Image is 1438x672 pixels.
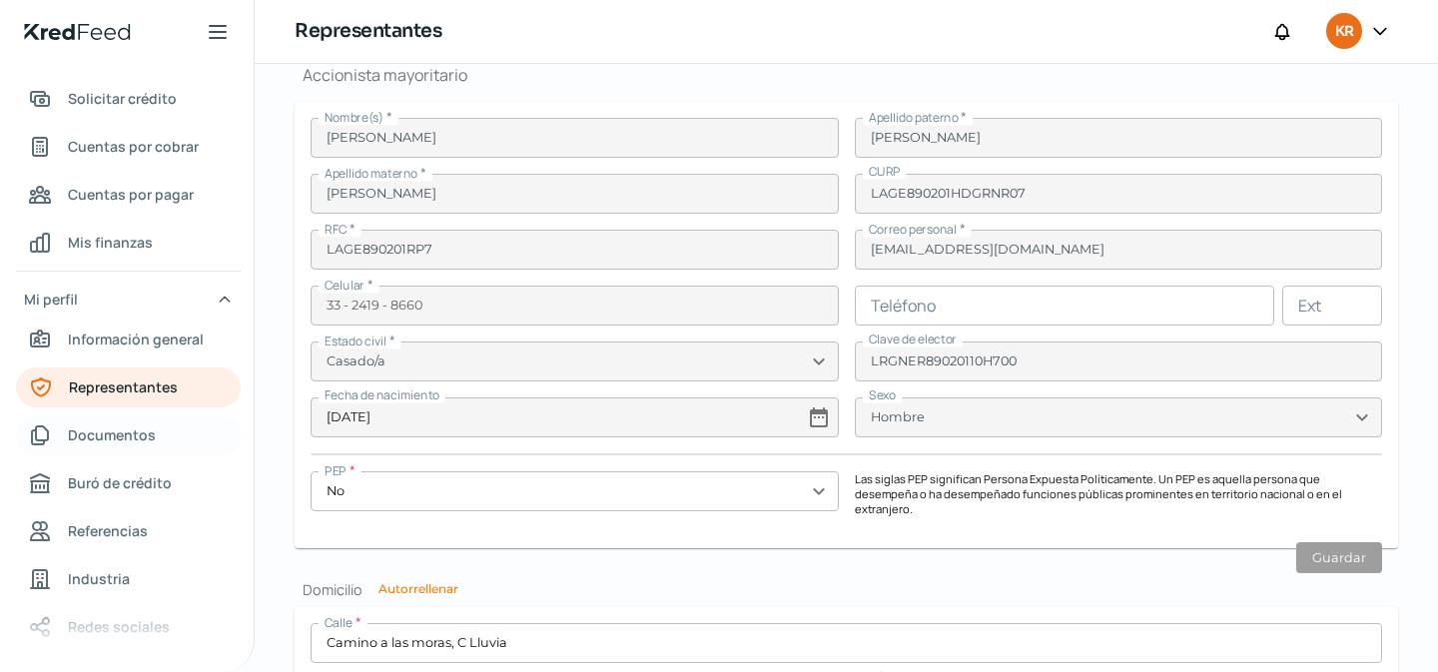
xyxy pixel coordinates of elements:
span: Apellido paterno [869,109,958,126]
span: KR [1335,20,1353,44]
span: Buró de crédito [68,470,172,495]
span: Industria [68,566,130,591]
a: Solicitar crédito [16,79,241,119]
a: Cuentas por pagar [16,175,241,215]
span: Información general [68,327,204,351]
span: Estado civil [325,333,386,349]
span: Representantes [69,374,178,399]
span: Documentos [68,422,156,447]
button: Autorrellenar [378,583,458,595]
a: Referencias [16,511,241,551]
span: Cuentas por pagar [68,182,194,207]
span: RFC [325,221,347,238]
span: Calle [325,614,353,631]
a: Redes sociales [16,607,241,647]
span: Mi perfil [24,287,78,312]
a: Mis finanzas [16,223,241,263]
a: Buró de crédito [16,463,241,503]
span: Mis finanzas [68,230,153,255]
h1: Accionista mayoritario [295,64,1398,86]
button: Guardar [1296,542,1382,573]
span: Apellido materno [325,165,417,182]
span: PEP [325,462,347,479]
span: Fecha de nacimiento [325,386,439,403]
h1: Representantes [295,17,441,46]
span: Sexo [869,386,896,403]
span: Solicitar crédito [68,86,177,111]
span: Clave de elector [869,331,957,347]
span: Correo personal [869,221,957,238]
span: Nombre(s) [325,109,383,126]
span: Cuentas por cobrar [68,134,199,159]
span: Redes sociales [68,614,170,639]
h2: Domicilio [295,580,1398,599]
a: Representantes [16,367,241,407]
a: Cuentas por cobrar [16,127,241,167]
p: Las siglas PEP significan Persona Expuesta Políticamente. Un PEP es aquella persona que desempeña... [855,471,1383,516]
a: Documentos [16,415,241,455]
span: CURP [869,163,901,180]
span: Referencias [68,518,148,543]
a: Industria [16,559,241,599]
span: Celular [325,277,364,294]
a: Información general [16,320,241,359]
